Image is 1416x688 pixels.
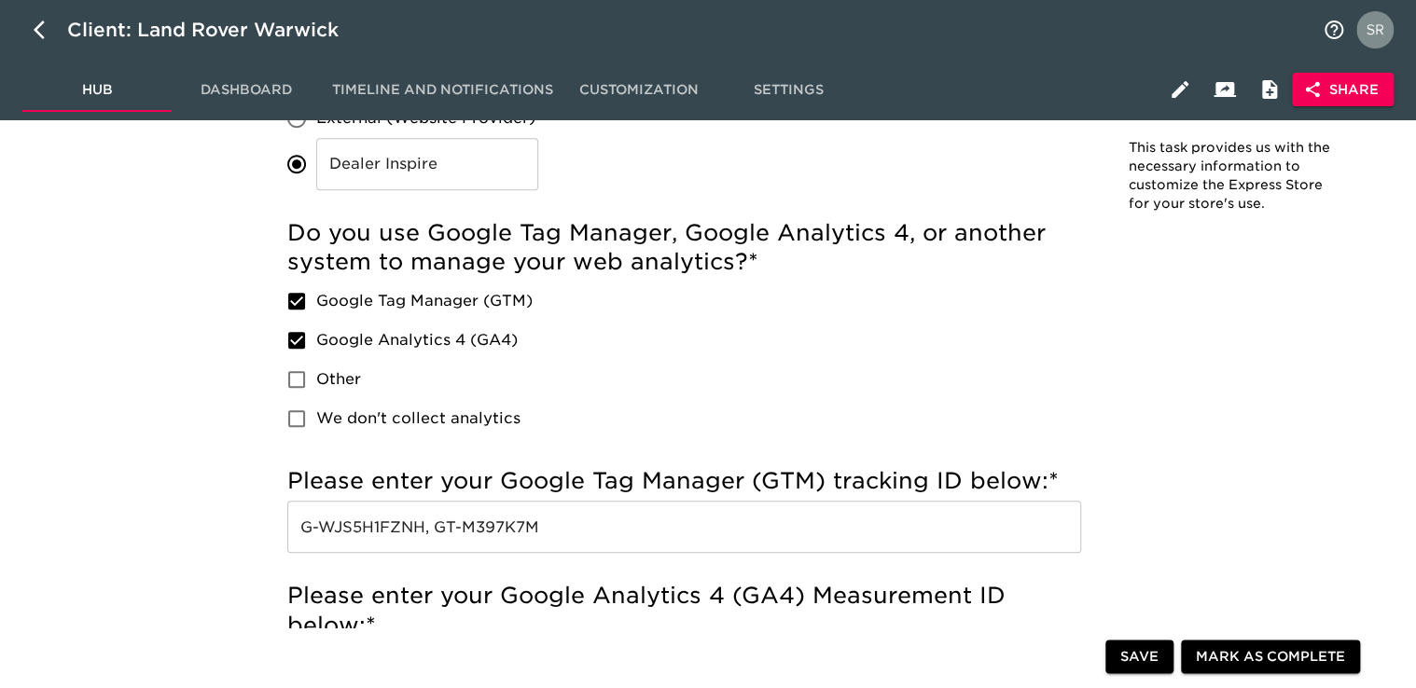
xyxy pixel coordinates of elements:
[1202,67,1247,112] button: Client View
[1307,78,1379,102] span: Share
[287,501,1081,553] input: Example: GTM-A0CDEFG
[1356,11,1394,48] img: Profile
[332,78,553,102] span: Timeline and Notifications
[316,290,533,312] span: Google Tag Manager (GTM)
[1312,7,1356,52] button: notifications
[316,329,518,351] span: Google Analytics 4 (GA4)
[67,15,365,45] div: Client: Land Rover Warwick
[287,581,1081,640] h5: Please enter your Google Analytics 4 (GA4) Measurement ID below:
[1247,67,1292,112] button: Internal Notes and Comments
[316,138,538,190] input: Other
[1120,645,1159,668] span: Save
[1129,139,1343,213] p: This task provides us with the necessary information to customize the Express Store for your stor...
[576,78,702,102] span: Customization
[287,466,1081,496] h5: Please enter your Google Tag Manager (GTM) tracking ID below:
[725,78,852,102] span: Settings
[1105,640,1173,674] button: Save
[287,218,1081,278] h5: Do you use Google Tag Manager, Google Analytics 4, or another system to manage your web analytics?
[34,78,160,102] span: Hub
[183,78,310,102] span: Dashboard
[1292,73,1394,107] button: Share
[1196,645,1345,668] span: Mark as Complete
[316,368,361,391] span: Other
[316,407,521,430] span: We don't collect analytics
[1158,67,1202,112] button: Edit Hub
[1181,640,1360,674] button: Mark as Complete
